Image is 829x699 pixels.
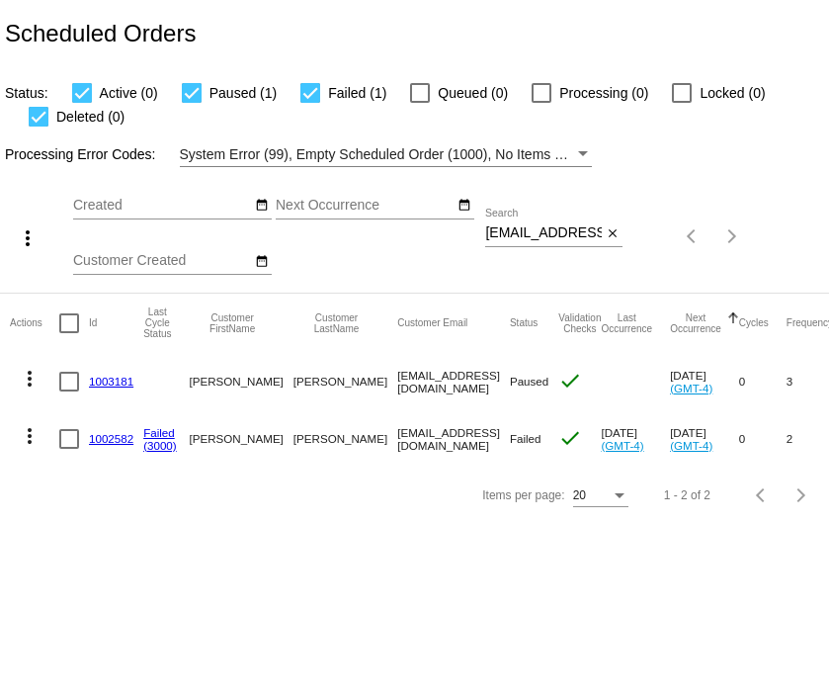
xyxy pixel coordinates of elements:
[397,317,467,329] button: Change sorting for CustomerEmail
[189,410,292,468] mat-cell: [PERSON_NAME]
[739,317,769,329] button: Change sorting for Cycles
[18,367,41,391] mat-icon: more_vert
[602,223,622,244] button: Clear
[558,294,601,353] mat-header-cell: Validation Checks
[5,146,156,162] span: Processing Error Codes:
[510,317,538,329] button: Change sorting for Status
[457,198,471,214] mat-icon: date_range
[712,217,752,256] button: Next page
[573,488,586,502] span: 20
[56,105,124,129] span: Deleted (0)
[670,312,721,334] button: Change sorting for NextOccurrenceUtc
[73,198,251,214] input: Created
[482,488,564,502] div: Items per page:
[16,226,40,250] mat-icon: more_vert
[485,225,602,241] input: Search
[670,353,739,410] mat-cell: [DATE]
[558,426,582,450] mat-icon: check
[5,85,48,101] span: Status:
[606,226,620,242] mat-icon: close
[89,317,97,329] button: Change sorting for Id
[739,353,787,410] mat-cell: 0
[293,353,397,410] mat-cell: [PERSON_NAME]
[742,476,782,515] button: Previous page
[73,253,251,269] input: Customer Created
[673,217,712,256] button: Previous page
[255,198,269,214] mat-icon: date_range
[438,81,508,105] span: Queued (0)
[573,489,628,503] mat-select: Items per page:
[700,81,765,105] span: Locked (0)
[143,306,171,339] button: Change sorting for LastProcessingCycleId
[601,439,643,452] a: (GMT-4)
[601,410,670,468] mat-cell: [DATE]
[558,369,582,393] mat-icon: check
[100,81,158,105] span: Active (0)
[180,142,592,167] mat-select: Filter by Processing Error Codes
[397,410,510,468] mat-cell: [EMAIL_ADDRESS][DOMAIN_NAME]
[143,439,177,452] a: (3000)
[782,476,821,515] button: Next page
[670,410,739,468] mat-cell: [DATE]
[89,375,133,388] a: 1003181
[739,410,787,468] mat-cell: 0
[559,81,648,105] span: Processing (0)
[5,20,196,47] h2: Scheduled Orders
[18,424,41,448] mat-icon: more_vert
[510,375,548,388] span: Paused
[397,353,510,410] mat-cell: [EMAIL_ADDRESS][DOMAIN_NAME]
[189,353,292,410] mat-cell: [PERSON_NAME]
[510,432,541,445] span: Failed
[670,382,712,394] a: (GMT-4)
[209,81,277,105] span: Paused (1)
[293,410,397,468] mat-cell: [PERSON_NAME]
[10,294,59,353] mat-header-cell: Actions
[328,81,386,105] span: Failed (1)
[601,312,652,334] button: Change sorting for LastOccurrenceUtc
[89,432,133,445] a: 1002582
[664,488,710,502] div: 1 - 2 of 2
[293,312,379,334] button: Change sorting for CustomerLastName
[143,426,175,439] a: Failed
[276,198,454,214] input: Next Occurrence
[255,254,269,270] mat-icon: date_range
[670,439,712,452] a: (GMT-4)
[189,312,275,334] button: Change sorting for CustomerFirstName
